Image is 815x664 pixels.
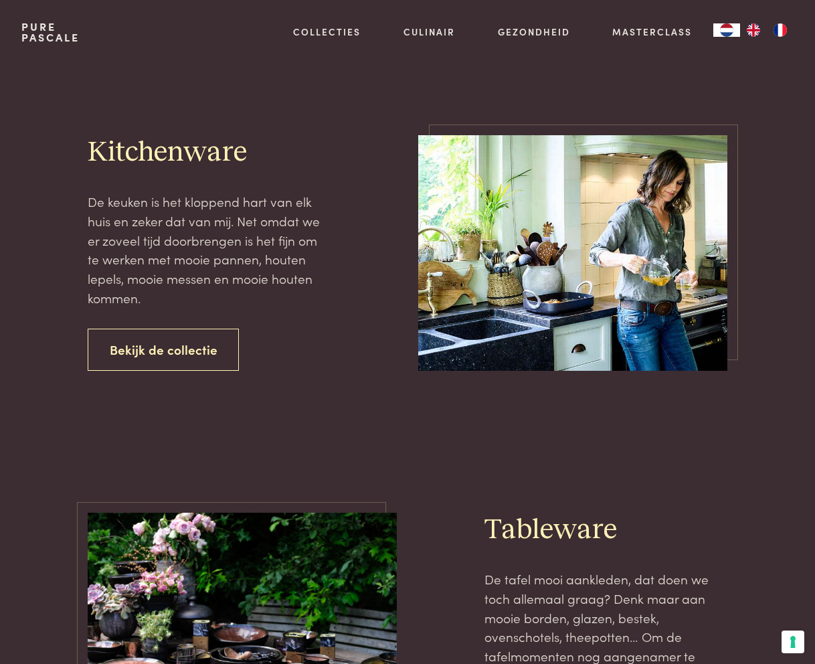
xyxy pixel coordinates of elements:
div: Language [713,23,740,37]
a: EN [740,23,767,37]
button: Uw voorkeuren voor toestemming voor trackingtechnologieën [782,631,804,653]
a: Bekijk de collectie [88,329,240,371]
a: Collecties [293,25,361,39]
a: Culinair [403,25,455,39]
aside: Language selected: Nederlands [713,23,794,37]
p: De keuken is het kloppend hart van elk huis en zeker dat van mij. Net omdat we er zoveel tijd doo... [88,192,331,307]
h2: Kitchenware [88,135,331,171]
a: FR [767,23,794,37]
a: NL [713,23,740,37]
h2: Tableware [484,513,728,548]
a: Masterclass [612,25,692,39]
img: pure-pascale-naessens-pn356186 [418,135,727,371]
ul: Language list [740,23,794,37]
a: PurePascale [21,21,80,43]
a: Gezondheid [498,25,570,39]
